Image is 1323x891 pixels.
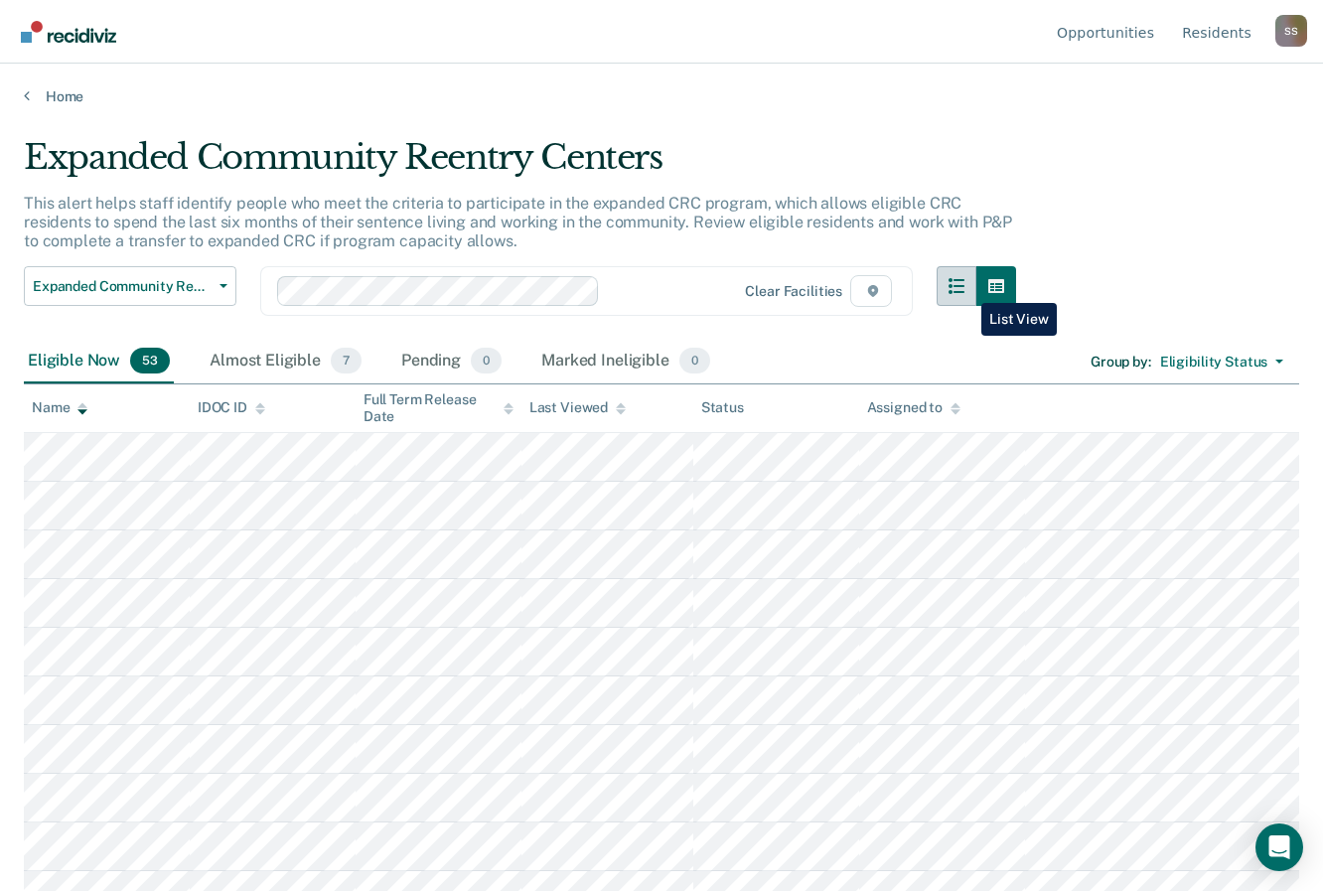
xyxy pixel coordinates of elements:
[1091,354,1151,371] div: Group by :
[537,340,714,383] div: Marked Ineligible0
[24,340,174,383] div: Eligible Now53
[397,340,506,383] div: Pending0
[1160,354,1267,371] div: Eligibility Status
[32,399,87,416] div: Name
[1275,15,1307,47] button: Profile dropdown button
[33,278,212,295] span: Expanded Community Reentry Centers
[24,137,1016,194] div: Expanded Community Reentry Centers
[701,399,744,416] div: Status
[21,21,116,43] img: Recidiviz
[364,391,514,425] div: Full Term Release Date
[24,194,1012,250] p: This alert helps staff identify people who meet the criteria to participate in the expanded CRC p...
[679,348,710,373] span: 0
[24,266,236,306] button: Expanded Community Reentry Centers
[1151,346,1292,377] button: Eligibility Status
[130,348,170,373] span: 53
[471,348,502,373] span: 0
[24,87,1299,105] a: Home
[1255,823,1303,871] div: Open Intercom Messenger
[745,283,842,300] div: Clear facilities
[206,340,366,383] div: Almost Eligible7
[529,399,626,416] div: Last Viewed
[867,399,960,416] div: Assigned to
[198,399,265,416] div: IDOC ID
[331,348,362,373] span: 7
[1275,15,1307,47] div: S S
